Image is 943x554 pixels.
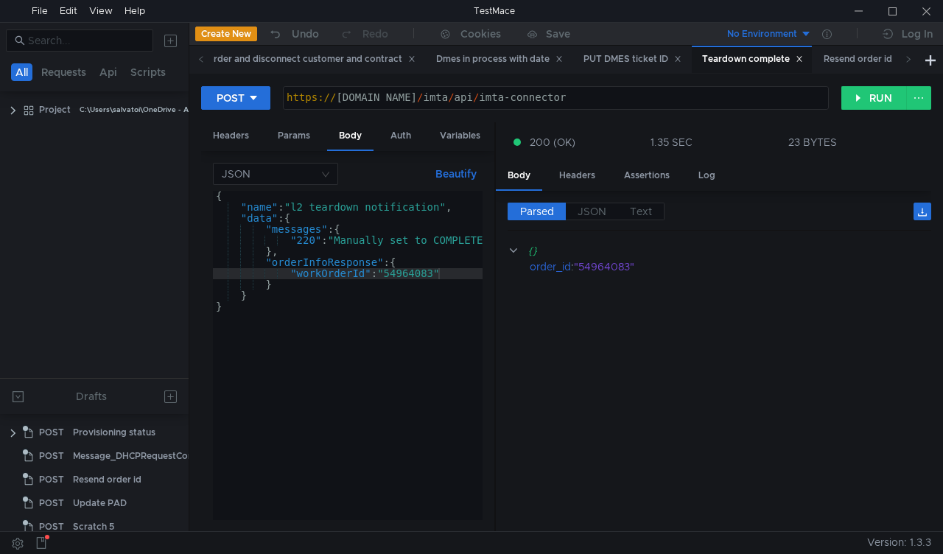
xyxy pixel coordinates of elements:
div: Save [546,29,570,39]
span: Parsed [520,205,554,218]
div: Log [687,162,727,189]
div: Resend order id [73,469,141,491]
div: Provisioning status [73,421,155,443]
div: 1.35 SEC [651,136,693,149]
div: Variables [428,122,492,150]
span: Version: 1.3.3 [867,532,931,553]
div: Resend order id [824,52,905,67]
div: order_id [530,259,571,275]
button: Api [95,63,122,81]
div: Update PAD [73,492,127,514]
button: Create New [195,27,257,41]
div: No Environment [727,27,797,41]
button: Undo [257,23,329,45]
div: Scratch 5 [73,516,114,538]
div: Cookies [460,25,501,43]
div: Drafts [76,388,107,405]
button: Scripts [126,63,170,81]
div: Headers [547,162,607,189]
span: POST [39,516,64,538]
div: Body [496,162,542,191]
span: 200 (OK) [530,134,575,150]
div: 23 BYTES [788,136,837,149]
div: Body [327,122,374,151]
button: Beautify [430,165,483,183]
span: POST [39,445,64,467]
button: Requests [37,63,91,81]
span: JSON [578,205,606,218]
div: {} [528,242,911,259]
button: All [11,63,32,81]
div: Log In [902,25,933,43]
div: Project [39,99,71,121]
div: C:\Users\salvatoi\OneDrive - AMDOCS\Backup Folders\Documents\testmace\Project [80,99,378,121]
button: RUN [841,86,907,110]
div: Dmes in process with date [436,52,563,67]
div: "54964083" [574,259,913,275]
div: POST [217,90,245,106]
span: POST [39,469,64,491]
button: Redo [329,23,399,45]
div: Params [266,122,322,150]
div: PUT DMES ticket ID [583,52,681,67]
span: POST [39,421,64,443]
div: : [530,259,931,275]
input: Search... [28,32,144,49]
div: Redo [362,25,388,43]
span: POST [39,492,64,514]
div: Assertions [612,162,681,189]
div: Message_DHCPRequestCompleted [73,445,224,467]
div: Undo [292,25,319,43]
div: Void order and disconnect customer and contract [186,52,416,67]
div: Headers [201,122,261,150]
span: Text [630,205,652,218]
div: Teardown complete [702,52,803,67]
button: No Environment [709,22,812,46]
button: POST [201,86,270,110]
div: Auth [379,122,423,150]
